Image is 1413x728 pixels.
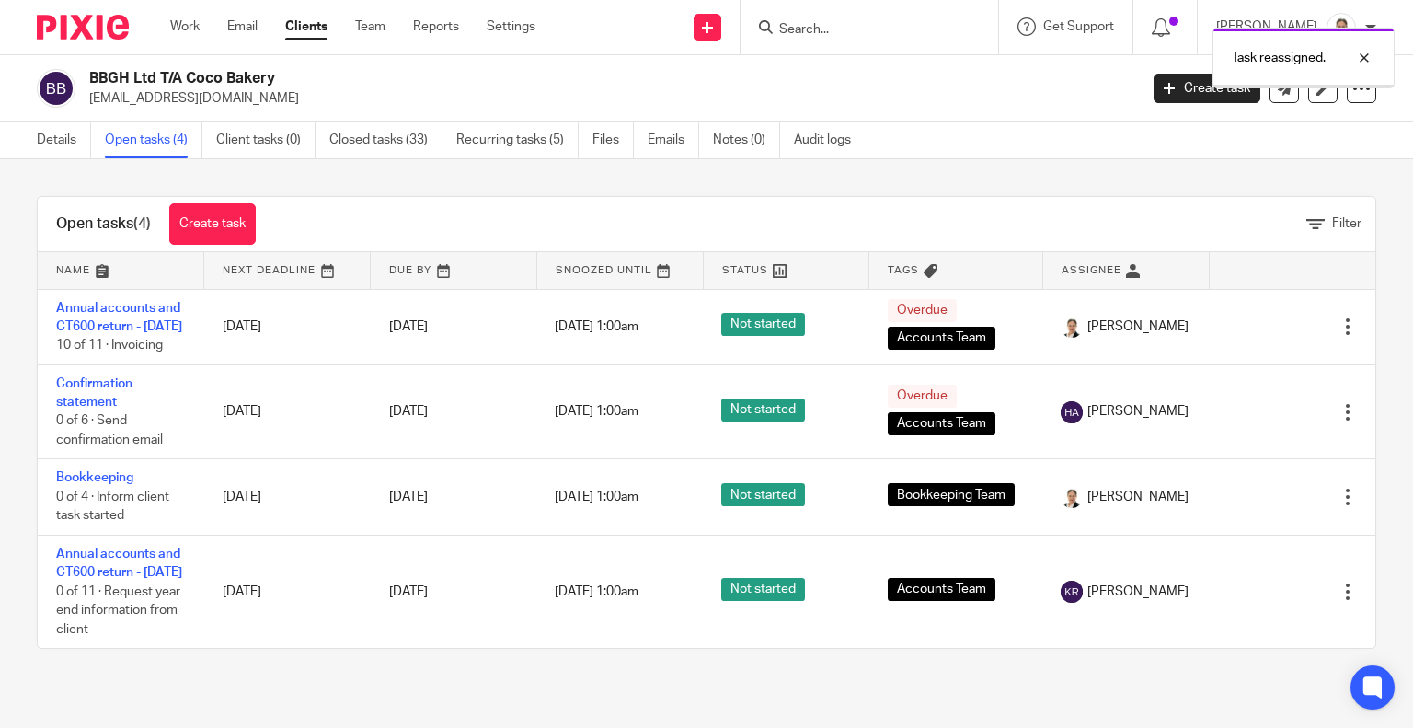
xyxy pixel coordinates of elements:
td: [DATE] [204,364,371,459]
a: Reports [413,17,459,36]
span: [DATE] [389,491,428,503]
span: 0 of 11 · Request year end information from client [56,585,180,636]
img: Untitled%20(5%20%C3%97%205%20cm)%20(2).png [1061,486,1083,508]
a: Team [355,17,385,36]
a: Notes (0) [713,122,780,158]
a: Create task [1154,74,1260,103]
span: Accounts Team [888,412,995,435]
a: Work [170,17,200,36]
a: Emails [648,122,699,158]
span: [DATE] 1:00am [555,585,638,598]
a: Audit logs [794,122,865,158]
img: Pixie [37,15,129,40]
a: Create task [169,203,256,245]
a: Annual accounts and CT600 return - [DATE] [56,548,182,579]
a: Details [37,122,91,158]
td: [DATE] [204,535,371,648]
span: 0 of 6 · Send confirmation email [56,415,163,447]
span: Overdue [888,299,957,322]
span: Bookkeeping Team [888,483,1015,506]
span: Status [722,265,768,275]
a: Bookkeeping [56,471,133,484]
span: Not started [721,313,805,336]
span: Overdue [888,385,957,408]
a: Recurring tasks (5) [456,122,579,158]
span: [PERSON_NAME] [1087,402,1189,421]
img: svg%3E [1061,401,1083,423]
h1: Open tasks [56,214,151,234]
span: 0 of 4 · Inform client task started [56,491,169,523]
span: [PERSON_NAME] [1087,583,1189,601]
span: [DATE] 1:00am [555,320,638,333]
a: Annual accounts and CT600 return - [DATE] [56,302,182,333]
a: Open tasks (4) [105,122,202,158]
span: Not started [721,483,805,506]
a: Clients [285,17,327,36]
td: [DATE] [204,289,371,364]
span: [DATE] 1:00am [555,491,638,503]
span: Tags [888,265,919,275]
td: [DATE] [204,459,371,535]
a: Confirmation statement [56,377,132,409]
span: Filter [1332,217,1361,230]
a: Client tasks (0) [216,122,316,158]
span: Not started [721,399,805,422]
a: Closed tasks (33) [329,122,442,158]
span: [PERSON_NAME] [1087,318,1189,336]
span: [DATE] [389,406,428,419]
span: Not started [721,578,805,601]
img: Untitled%20(5%20%C3%97%205%20cm)%20(2).png [1061,316,1083,338]
span: Snoozed Until [556,265,652,275]
p: [EMAIL_ADDRESS][DOMAIN_NAME] [89,89,1126,108]
span: Accounts Team [888,578,995,601]
p: Task reassigned. [1232,49,1326,67]
span: [DATE] [389,585,428,598]
img: svg%3E [37,69,75,108]
a: Files [592,122,634,158]
span: [DATE] 1:00am [555,406,638,419]
a: Settings [487,17,535,36]
span: 10 of 11 · Invoicing [56,339,163,352]
img: svg%3E [1061,581,1083,603]
h2: BBGH Ltd T/A Coco Bakery [89,69,919,88]
img: Untitled%20(5%20%C3%97%205%20cm)%20(2).png [1327,13,1356,42]
span: [PERSON_NAME] [1087,488,1189,506]
a: Email [227,17,258,36]
span: Accounts Team [888,327,995,350]
span: (4) [133,216,151,231]
span: [DATE] [389,320,428,333]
